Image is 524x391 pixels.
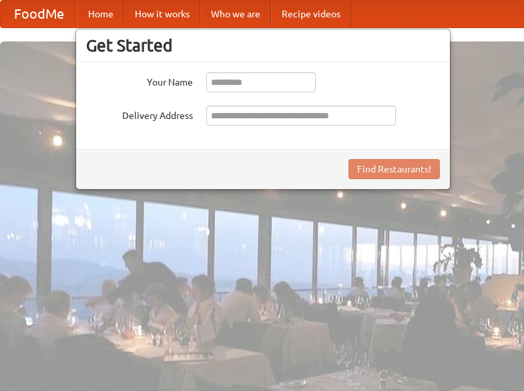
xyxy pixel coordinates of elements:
[86,35,440,55] h3: Get Started
[77,1,124,27] a: Home
[1,1,77,27] a: FoodMe
[348,159,440,179] button: Find Restaurants!
[271,1,351,27] a: Recipe videos
[86,72,193,89] label: Your Name
[124,1,200,27] a: How it works
[200,1,271,27] a: Who we are
[86,106,193,122] label: Delivery Address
